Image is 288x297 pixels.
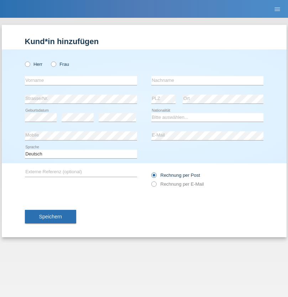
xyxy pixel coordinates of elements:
label: Rechnung per E-Mail [151,181,204,187]
span: Speichern [39,214,62,219]
label: Frau [51,62,69,67]
input: Rechnung per E-Mail [151,181,156,190]
h1: Kund*in hinzufügen [25,37,263,46]
label: Rechnung per Post [151,173,200,178]
label: Herr [25,62,43,67]
input: Herr [25,62,30,66]
a: menu [270,7,284,11]
i: menu [274,6,281,13]
button: Speichern [25,210,76,223]
input: Rechnung per Post [151,173,156,181]
input: Frau [51,62,56,66]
